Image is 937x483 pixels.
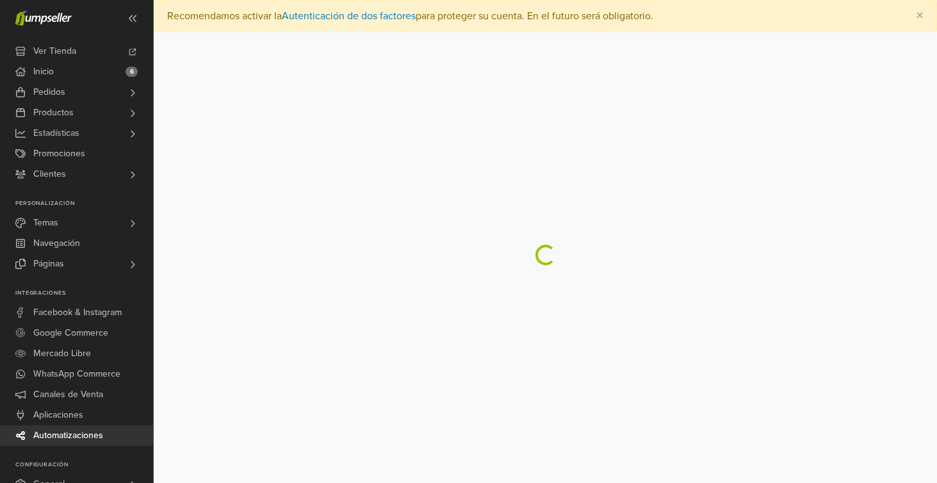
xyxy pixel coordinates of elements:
[33,61,54,82] span: Inicio
[126,67,138,77] span: 6
[33,384,103,405] span: Canales de Venta
[903,1,936,31] button: Close
[33,254,64,274] span: Páginas
[33,323,108,343] span: Google Commerce
[33,123,79,143] span: Estadísticas
[33,343,91,364] span: Mercado Libre
[33,82,65,102] span: Pedidos
[33,302,122,323] span: Facebook & Instagram
[282,10,416,22] a: Autenticación de dos factores
[33,425,103,446] span: Automatizaciones
[15,200,153,208] p: Personalización
[33,164,66,184] span: Clientes
[33,213,58,233] span: Temas
[33,41,76,61] span: Ver Tienda
[33,143,85,164] span: Promociones
[916,6,924,25] span: ×
[15,290,153,297] p: Integraciones
[33,364,120,384] span: WhatsApp Commerce
[33,405,83,425] span: Aplicaciones
[33,233,80,254] span: Navegación
[15,461,153,469] p: Configuración
[33,102,74,123] span: Productos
